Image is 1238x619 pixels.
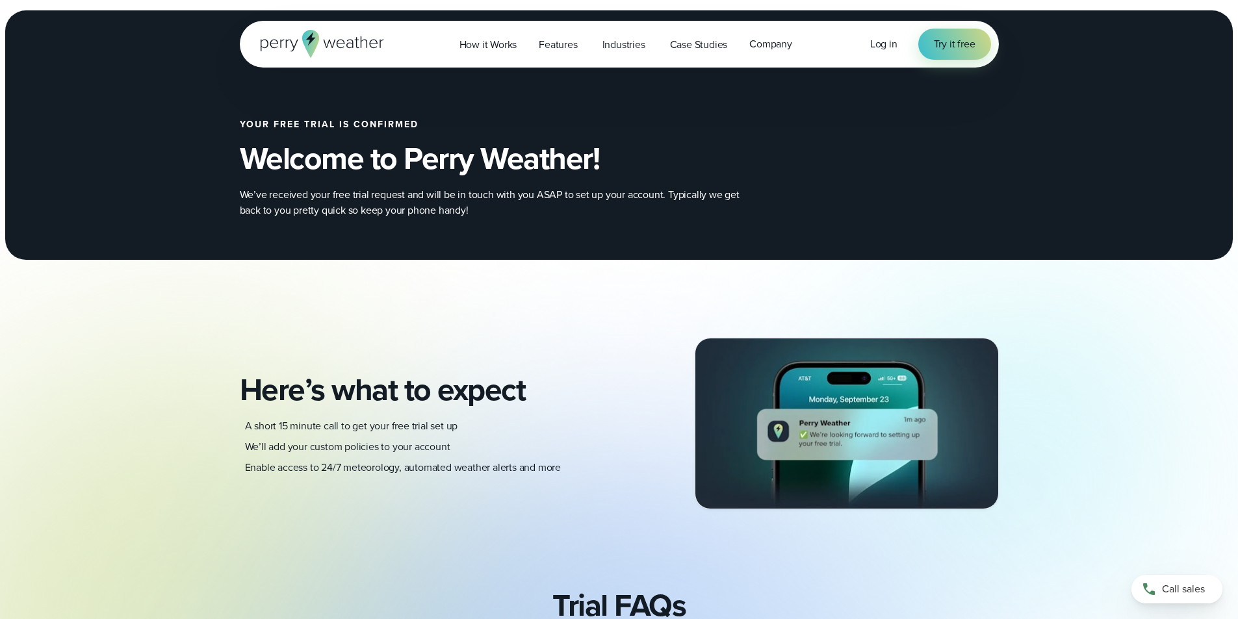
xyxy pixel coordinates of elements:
[659,31,739,58] a: Case Studies
[1131,575,1222,603] a: Call sales
[240,120,804,130] h2: Your free trial is confirmed
[602,37,645,53] span: Industries
[870,36,897,52] a: Log in
[749,36,792,52] span: Company
[870,36,897,51] span: Log in
[245,460,561,475] p: Enable access to 24/7 meteorology, automated weather alerts and more
[1162,581,1205,597] span: Call sales
[240,372,609,408] h2: Here’s what to expect
[670,37,728,53] span: Case Studies
[448,31,528,58] a: How it Works
[459,37,517,53] span: How it Works
[245,418,458,434] p: A short 15 minute call to get your free trial set up
[539,37,577,53] span: Features
[245,439,450,455] p: We’ll add your custom policies to your account
[240,140,804,177] h2: Welcome to Perry Weather!
[240,187,760,218] p: We’ve received your free trial request and will be in touch with you ASAP to set up your account....
[934,36,975,52] span: Try it free
[918,29,991,60] a: Try it free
